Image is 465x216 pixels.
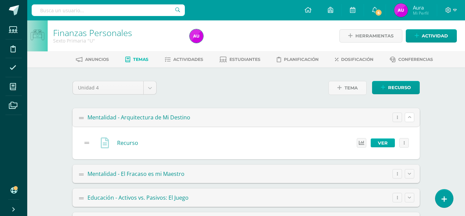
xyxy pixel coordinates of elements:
[413,4,429,11] span: Aura
[328,81,367,95] button: Tema
[277,54,319,65] a: Planificación
[87,114,190,121] span: Mentalidad - Arquitectura de Mi Destino
[394,3,408,17] img: cfd16455df1bd7e8a240b689e86da594.png
[78,81,138,94] span: Unidad 4
[85,57,109,62] span: Anuncios
[73,108,420,127] summary: Mentalidad - Arquitectura de Mi Destino
[165,54,203,65] a: Actividades
[220,54,260,65] a: Estudiantes
[341,57,373,62] span: Dosificación
[375,9,382,16] span: 6
[87,170,185,178] span: Mentalidad - El Fracaso es mi Maestro
[53,28,181,37] h1: Finanzas Personales
[406,29,457,43] a: Actividad
[53,27,132,38] a: Finanzas Personales
[31,30,44,40] img: bot1.png
[413,10,429,16] span: Mi Perfil
[190,29,203,43] img: cfd16455df1bd7e8a240b689e86da594.png
[76,54,109,65] a: Anuncios
[73,188,420,207] summary: Educación - Activos vs. Pasivos: El Juego
[390,54,433,65] a: Conferencias
[32,4,185,16] input: Busca un usuario...
[53,37,181,44] div: Sexto Primaria 'U'
[173,57,203,62] span: Actividades
[73,165,420,183] summary: Mentalidad - El Fracaso es mi Maestro
[372,81,420,94] button: Recurso
[125,54,148,65] a: Temas
[73,81,156,94] a: Unidad 4
[133,57,148,62] span: Temas
[339,29,402,43] a: Herramientas
[117,139,138,147] span: Recurso
[398,57,433,62] span: Conferencias
[371,138,395,147] a: Ver
[229,57,260,62] span: Estudiantes
[335,54,373,65] a: Dosificación
[422,30,448,42] span: Actividad
[388,81,411,94] span: Recurso
[344,82,358,94] span: Tema
[355,30,394,42] span: Herramientas
[87,194,189,201] span: Educación - Activos vs. Pasivos: El Juego
[284,57,319,62] span: Planificación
